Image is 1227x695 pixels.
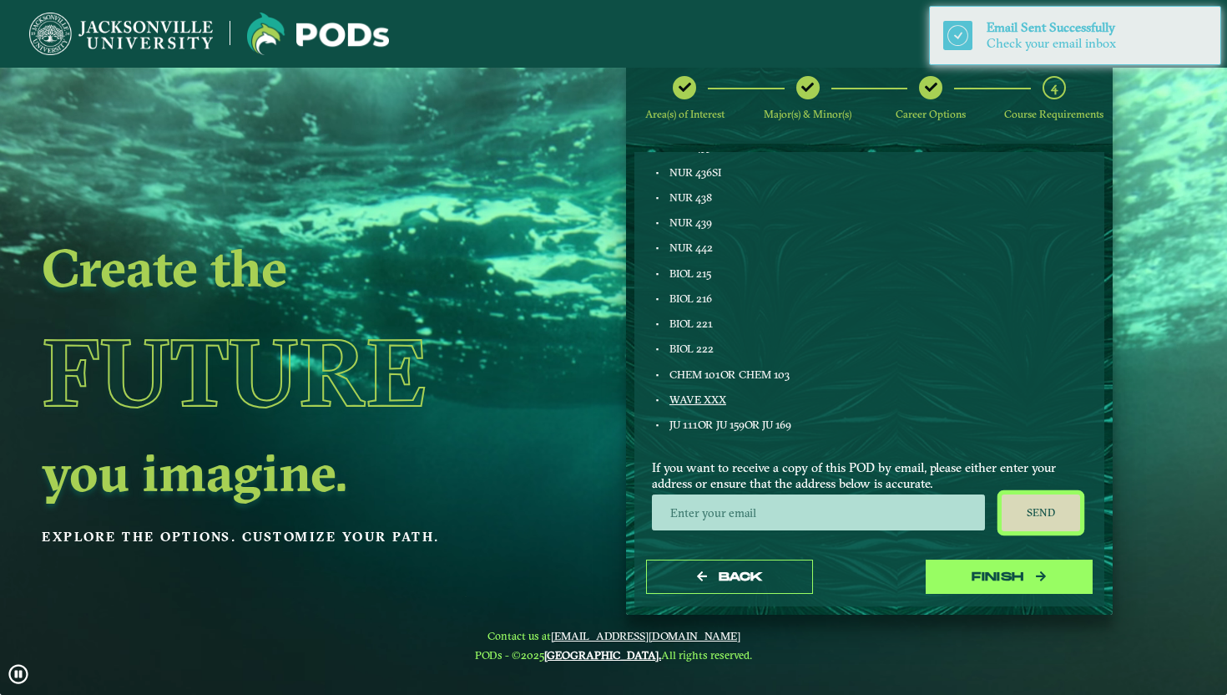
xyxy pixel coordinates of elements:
button: Back [646,560,813,594]
span: BIOL 222 [669,342,714,355]
span: 4 [1051,79,1058,95]
span: PODs - ©2025 All rights reserved. [475,648,752,662]
span: NUR 442 [669,241,713,254]
button: Send [1002,495,1081,531]
span: JU 159 [716,418,745,431]
span: Email Sent Successfully [987,19,1115,35]
span: CHEM 101 [669,368,720,381]
span: BIOL 216 [669,292,712,305]
h1: Future [42,297,511,449]
span: JU 111 [669,418,698,431]
h2: Create the [42,244,511,291]
p: Explore the options. Customize your path. [42,525,511,550]
h2: you imagine. [42,449,511,495]
div: Check your email inbox [987,36,1118,52]
span: Contact us at [475,629,752,642]
button: Finish [926,560,1093,594]
a: [EMAIL_ADDRESS][DOMAIN_NAME] [551,629,740,642]
span: Back [719,570,763,584]
span: Course Requirements [1004,108,1103,120]
span: JU 169 [762,418,791,431]
img: Jacksonville University logo [247,13,389,55]
a: [GEOGRAPHIC_DATA]. [544,648,661,662]
span: NUR 438 [669,190,712,204]
span: NUR 436SI [669,165,721,179]
span: Major(s) & Minor(s) [764,108,851,120]
div: OR [667,368,857,381]
div: OR OR [667,418,857,431]
span: Area(s) of Interest [645,108,725,120]
a: WAVE XXX [669,393,726,406]
span: BIOL 215 [669,266,711,280]
img: Jacksonville University logo [29,13,213,55]
span: BIOL 221 [669,317,713,330]
span: NUR 439 [669,216,712,229]
span: CHEM 103 [739,368,790,381]
input: Enter your email [652,495,985,530]
span: Career Options [896,108,966,120]
span: If you want to receive a copy of this POD by email, please either enter your address or ensure th... [652,460,1087,492]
